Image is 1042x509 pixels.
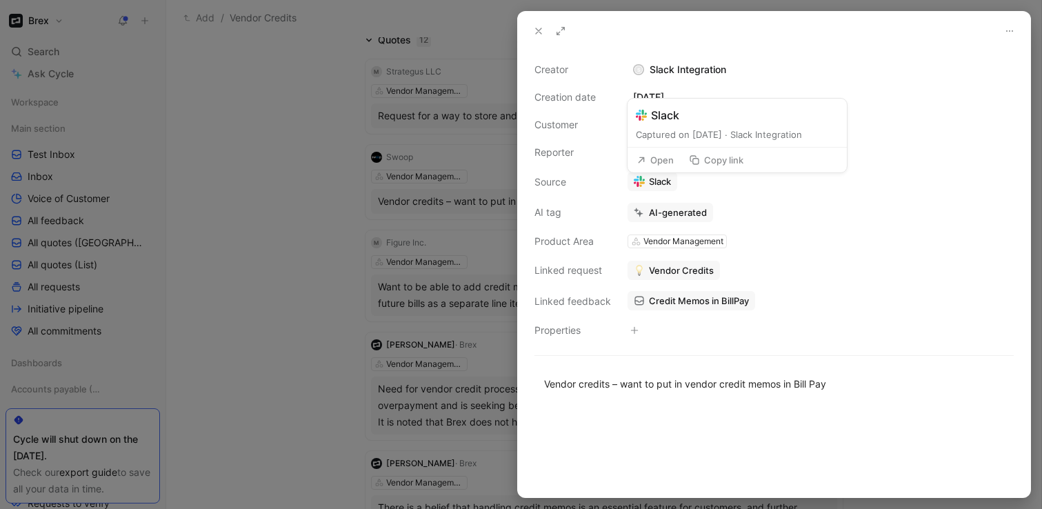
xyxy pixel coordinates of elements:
button: Open [630,150,680,170]
button: AI-generated [628,203,713,222]
span: Credit Memos in BillPay [649,295,749,307]
div: Reporter [534,144,611,161]
div: Slack Integration [628,61,1014,78]
a: Slack [628,172,677,191]
span: Vendor Credits [649,264,714,277]
img: 💡 [634,265,645,276]
div: AI tag [534,204,611,221]
a: Credit Memos in BillPay [628,291,755,310]
div: Linked feedback [534,293,611,310]
div: Source [534,174,611,190]
div: Creator [534,61,611,78]
div: [DATE] [628,89,1014,106]
div: Vendor credits – want to put in vendor credit memos in Bill Pay [544,377,1004,391]
div: Customer [534,117,611,133]
div: Linked request [534,262,611,279]
div: Properties [534,322,611,339]
div: AI-generated [649,206,707,219]
div: Vendor Management [643,234,723,248]
div: Product Area [534,233,611,250]
button: Copy link [683,150,750,170]
div: Slack [651,107,679,123]
div: Creation date [534,89,611,106]
div: Captured on [DATE] · Slack Integration [636,128,839,141]
div: S [634,66,643,74]
button: 💡Vendor Credits [628,261,720,280]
